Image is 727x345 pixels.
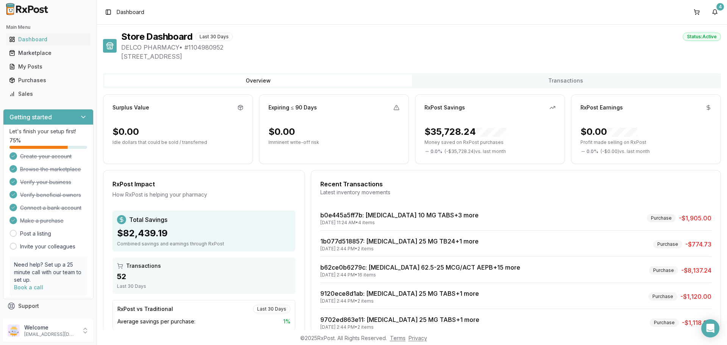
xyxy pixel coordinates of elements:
div: 4 [716,3,724,11]
span: Transactions [126,262,161,270]
div: RxPost Earnings [580,104,623,111]
div: Status: Active [683,33,721,41]
div: Surplus Value [112,104,149,111]
div: My Posts [9,63,87,70]
span: 0.0 % [587,148,598,155]
span: Connect a bank account [20,204,81,212]
div: Recent Transactions [320,180,711,189]
a: Post a listing [20,230,51,237]
p: [EMAIL_ADDRESS][DOMAIN_NAME] [24,331,77,337]
div: Combined savings and earnings through RxPost [117,241,291,247]
div: Purchase [647,214,676,222]
h1: Store Dashboard [121,31,192,43]
a: My Posts [6,60,90,73]
div: $35,728.24 [424,126,506,138]
div: RxPost vs Traditional [117,305,173,313]
a: Privacy [409,335,427,341]
span: Feedback [18,316,44,323]
a: Invite your colleagues [20,243,75,250]
div: RxPost Impact [112,180,295,189]
div: Sales [9,90,87,98]
img: RxPost Logo [3,3,51,15]
div: Purchase [648,292,677,301]
div: [DATE] 2:44 PM • 16 items [320,272,520,278]
button: 4 [709,6,721,18]
div: [DATE] 2:44 PM • 2 items [320,246,479,252]
span: Browse the marketplace [20,165,81,173]
div: Purchase [653,240,682,248]
span: Verify your business [20,178,71,186]
div: Purchase [649,266,678,275]
span: -$1,118.00 [682,318,711,327]
div: Dashboard [9,36,87,43]
div: Last 30 Days [195,33,233,41]
button: My Posts [3,61,94,73]
nav: breadcrumb [117,8,144,16]
div: 52 [117,271,291,282]
div: $82,439.19 [117,227,291,239]
span: Make a purchase [20,217,64,225]
a: 1b077d518857: [MEDICAL_DATA] 25 MG TB24+1 more [320,237,479,245]
span: Verify beneficial owners [20,191,81,199]
span: Create your account [20,153,72,160]
div: Open Intercom Messenger [701,319,719,337]
img: User avatar [8,325,20,337]
button: Overview [105,75,412,87]
span: 0.0 % [431,148,442,155]
div: Latest inventory movements [320,189,711,196]
p: Imminent write-off risk [268,139,399,145]
div: [DATE] 11:24 AM • 4 items [320,220,479,226]
span: 75 % [9,137,21,144]
a: b0e445a5ff7b: [MEDICAL_DATA] 10 MG TABS+3 more [320,211,479,219]
div: $0.00 [268,126,295,138]
div: [DATE] 2:44 PM • 2 items [320,324,479,330]
div: RxPost Savings [424,104,465,111]
span: Total Savings [129,215,167,224]
div: $0.00 [112,126,139,138]
button: Purchases [3,74,94,86]
span: -$774.73 [685,240,711,249]
span: Average savings per purchase: [117,318,195,325]
p: Welcome [24,324,77,331]
a: Dashboard [6,33,90,46]
span: ( - $0.00 ) vs. last month [601,148,650,155]
a: Marketplace [6,46,90,60]
a: Purchases [6,73,90,87]
a: Terms [390,335,406,341]
span: ( - $35,728.24 ) vs. last month [445,148,506,155]
button: Dashboard [3,33,94,45]
span: DELCO PHARMACY • # 1104980952 [121,43,721,52]
button: Sales [3,88,94,100]
div: Last 30 Days [253,305,290,313]
div: Purchases [9,76,87,84]
div: [DATE] 2:44 PM • 2 items [320,298,479,304]
a: 9120ece8d1ab: [MEDICAL_DATA] 25 MG TABS+1 more [320,290,479,297]
p: Money saved on RxPost purchases [424,139,555,145]
div: Expiring ≤ 90 Days [268,104,317,111]
div: Marketplace [9,49,87,57]
span: -$1,905.00 [679,214,711,223]
a: 9702ed863e11: [MEDICAL_DATA] 25 MG TABS+1 more [320,316,479,323]
p: Idle dollars that could be sold / transferred [112,139,243,145]
p: Need help? Set up a 25 minute call with our team to set up. [14,261,83,284]
span: Dashboard [117,8,144,16]
div: Purchase [650,318,679,327]
span: 1 % [283,318,290,325]
p: Profit made selling on RxPost [580,139,711,145]
a: Book a call [14,284,43,290]
div: $0.00 [580,126,637,138]
span: [STREET_ADDRESS] [121,52,721,61]
h3: Getting started [9,112,52,122]
button: Transactions [412,75,719,87]
h2: Main Menu [6,24,90,30]
span: -$8,137.24 [681,266,711,275]
p: Let's finish your setup first! [9,128,87,135]
div: Last 30 Days [117,283,291,289]
div: How RxPost is helping your pharmacy [112,191,295,198]
button: Support [3,299,94,313]
a: b62ce0b6279c: [MEDICAL_DATA] 62.5-25 MCG/ACT AEPB+15 more [320,264,520,271]
span: -$1,120.00 [680,292,711,301]
button: Feedback [3,313,94,326]
button: Marketplace [3,47,94,59]
a: Sales [6,87,90,101]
